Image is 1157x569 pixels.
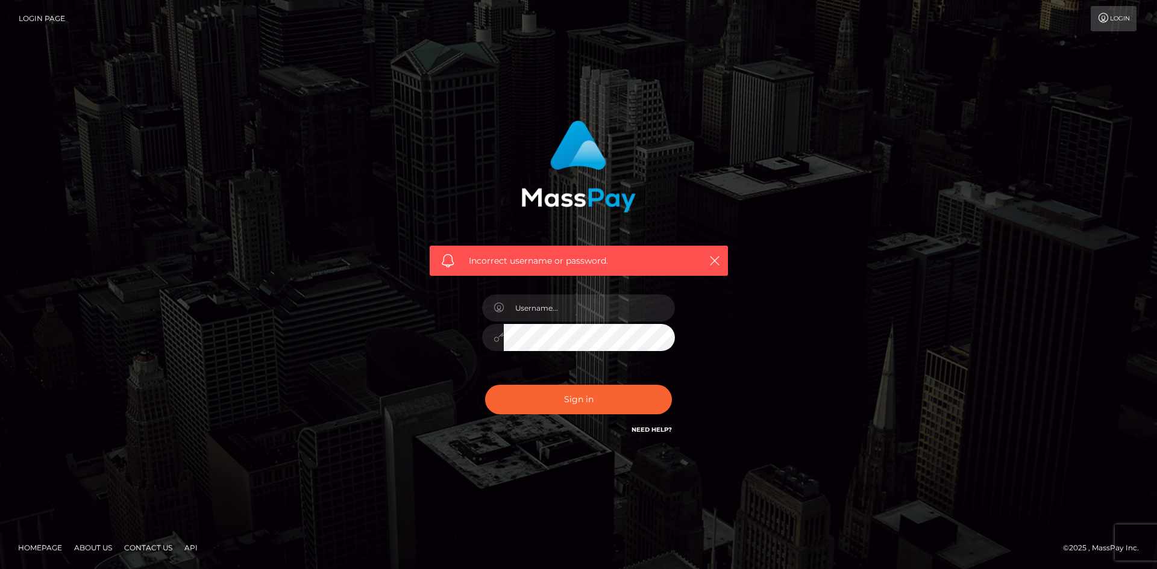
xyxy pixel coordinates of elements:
[1091,6,1137,31] a: Login
[13,538,67,557] a: Homepage
[19,6,65,31] a: Login Page
[504,294,675,322] input: Username...
[485,385,672,414] button: Sign in
[469,255,689,267] span: Incorrect username or password.
[180,538,202,557] a: API
[69,538,117,557] a: About Us
[1063,541,1148,555] div: © 2025 , MassPay Inc.
[119,538,177,557] a: Contact Us
[632,426,672,434] a: Need Help?
[521,120,636,213] img: MassPay Login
